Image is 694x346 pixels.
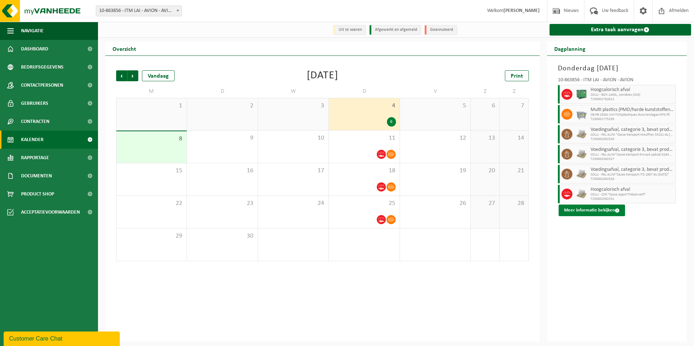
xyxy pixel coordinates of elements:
[262,134,325,142] span: 10
[142,70,175,81] div: Vandaag
[191,167,254,175] span: 16
[591,117,674,121] span: T250001775259
[591,193,674,197] span: COLLI - CSR "Casse Appro"Préservatif"
[404,199,467,207] span: 26
[591,127,674,133] span: Voedingsafval, categorie 3, bevat producten van dierlijke oorsprong, kunststof verpakking
[332,102,396,110] span: 4
[96,6,181,16] span: 10-863856 - ITM LAI - AVION - AVION
[21,76,63,94] span: Contactpersonen
[503,199,525,207] span: 28
[576,89,587,100] img: PB-HB-1400-HPE-GN-01
[591,107,674,113] span: Multi plastics (PMD/harde kunststoffen/spanbanden/EPS/folie naturel/folie gemengd)
[21,203,80,221] span: Acceptatievoorwaarden
[120,135,183,143] span: 8
[21,149,49,167] span: Rapportage
[307,70,338,81] div: [DATE]
[474,199,496,207] span: 27
[471,85,500,98] td: Z
[21,167,52,185] span: Documenten
[576,129,587,140] img: LP-PA-00000-WDN-11
[474,167,496,175] span: 20
[191,199,254,207] span: 23
[120,167,183,175] span: 15
[21,185,54,203] span: Product Shop
[591,147,674,153] span: Voedingsafval, categorie 3, bevat producten van dierlijke oorsprong, kunststof verpakking
[105,41,143,55] h2: Overzicht
[500,85,529,98] td: Z
[550,24,691,36] a: Extra taak aanvragen
[21,22,44,40] span: Navigatie
[591,153,674,157] span: COLLI - PAL ALIM"Casse transport Envoyé spécial 5264 13/08"
[591,137,674,141] span: T250002592526
[262,199,325,207] span: 24
[591,97,674,102] span: T250001762612
[370,25,421,35] li: Afgewerkt en afgemeld
[425,25,457,35] li: Geannuleerd
[333,25,366,35] li: Uit te voeren
[120,102,183,110] span: 1
[21,40,48,58] span: Dashboard
[591,87,674,93] span: Hoogcalorisch afval
[404,102,467,110] span: 5
[187,85,258,98] td: D
[21,94,48,112] span: Gebruikers
[400,85,471,98] td: V
[591,133,674,137] span: COLLI - PAL ALIM "Casse transport Mauffrey 55221 du [DATE]
[576,149,587,160] img: LP-PA-00000-WDN-11
[558,78,676,85] div: 10-863856 - ITM LAI - AVION - AVION
[591,167,674,173] span: Voedingsafval, categorie 3, bevat producten van dierlijke oorsprong, kunststof verpakking
[191,102,254,110] span: 2
[329,85,400,98] td: D
[591,173,674,177] span: COLLI - PAL ALIM"Casse transport ITD 1897 du [DATE]"
[191,232,254,240] span: 30
[591,197,674,201] span: T250002592531
[503,8,540,13] strong: [PERSON_NAME]
[120,232,183,240] span: 29
[505,70,529,81] a: Print
[474,134,496,142] span: 13
[4,330,121,346] iframe: chat widget
[127,70,138,81] span: Volgende
[547,41,593,55] h2: Dagplanning
[591,177,674,181] span: T250002592528
[21,131,44,149] span: Kalender
[116,85,187,98] td: M
[576,189,587,199] img: LP-PA-00000-WDN-11
[387,117,396,127] div: 6
[96,5,182,16] span: 10-863856 - ITM LAI - AVION - AVION
[511,73,523,79] span: Print
[576,169,587,180] img: LP-PA-00000-WDN-11
[591,113,674,117] span: CB-PB 2500L SWITCH(plastiques durs/cerclages/EPS/fil
[503,134,525,142] span: 14
[503,167,525,175] span: 21
[262,167,325,175] span: 17
[258,85,329,98] td: W
[474,102,496,110] span: 6
[404,167,467,175] span: 19
[404,134,467,142] span: 12
[332,167,396,175] span: 18
[21,58,64,76] span: Bedrijfsgegevens
[332,134,396,142] span: 11
[591,157,674,161] span: T250002592527
[21,112,49,131] span: Contracten
[558,63,676,74] h3: Donderdag [DATE]
[503,102,525,110] span: 7
[591,187,674,193] span: Hoogcalorisch afval
[559,205,625,216] button: Meer informatie bekijken
[576,109,587,120] img: WB-2500-GAL-GY-01
[591,93,674,97] span: COLLI - BOX 1400L ,cornières (CSR)
[120,199,183,207] span: 22
[116,70,127,81] span: Vorige
[191,134,254,142] span: 9
[332,199,396,207] span: 25
[262,102,325,110] span: 3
